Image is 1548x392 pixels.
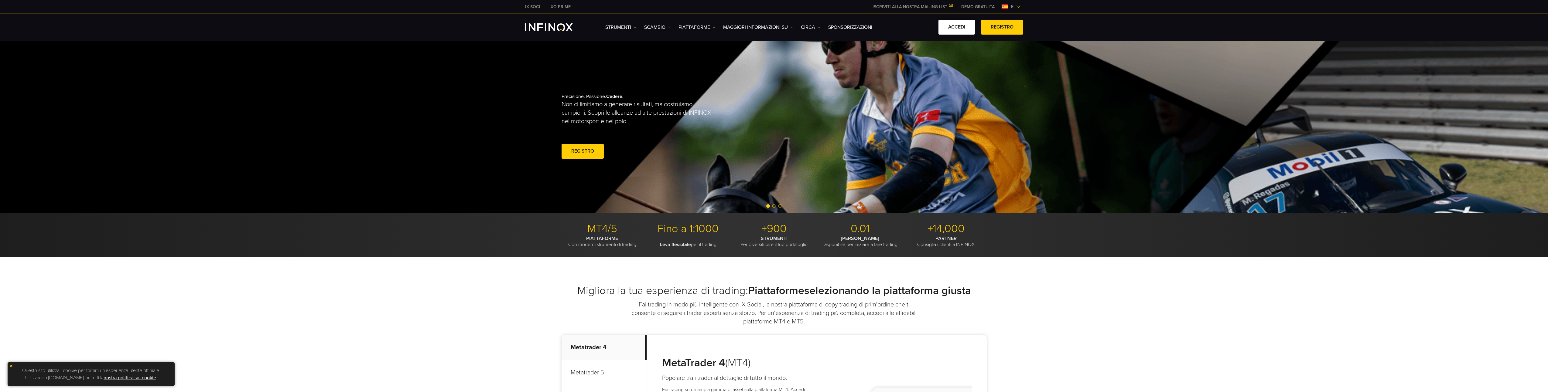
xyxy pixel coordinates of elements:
[772,204,776,208] span: Vai alla diapositiva 2
[562,235,643,248] p: Con moderni strumenti di trading
[819,222,901,235] p: 0.01
[644,24,671,31] a: SCAMBIO
[678,24,710,31] font: PIATTAFORME
[801,24,815,31] font: CIRCA
[819,235,901,248] p: Disponibile per iniziare a fare trading
[627,300,921,326] p: Fai trading in modo più intelligente con IX Social, la nostra piattaforma di copy trading di prim...
[104,375,156,381] a: nostra politica sui cookie
[868,4,957,9] a: ISCRIVITI ALLA NOSTRA MAILING LIST
[562,335,647,360] p: Metatrader 4
[9,364,13,368] img: icona gialla di chiusura
[761,235,788,242] strong: STRUMENTI
[660,242,691,248] strong: Leva flessibile
[648,235,729,248] p: per il trading
[828,24,872,31] a: Sponsorizzazioni
[938,20,975,35] a: Accedi
[562,93,624,100] font: Precisione. Passione.
[957,4,999,10] a: INFINOX MENU
[648,222,729,235] p: Fino a 1:1000
[606,93,624,100] strong: Cedere.
[545,4,575,10] a: INFINOX
[841,235,879,242] strong: [PERSON_NAME]
[801,24,821,31] a: CIRCA
[905,222,987,235] p: +14,000
[605,24,637,31] a: Strumenti
[935,235,957,242] strong: PARTNER
[1008,3,1016,10] span: è
[873,4,947,9] font: ISCRIVITI ALLA NOSTRA MAILING LIST
[662,374,807,382] h4: Popolare tra i trader al dettaglio di tutto il mondo.
[662,356,807,370] h3: (MT4)
[525,23,587,31] a: INFINOX Logo
[723,24,788,31] font: Maggiori informazioni su
[766,204,770,208] span: Vai alla diapositiva 1
[562,100,715,126] p: Non ci limitiamo a generare risultati, ma costruiamo campioni. Scopri le alleanze ad alte prestaz...
[662,356,725,369] strong: MetaTrader 4
[586,235,618,242] strong: PIATTAFORME
[678,24,716,31] a: PIATTAFORME
[733,222,815,235] p: +900
[733,235,815,248] p: Per diversificare il tuo portafoglio
[778,204,782,208] span: Vai alla diapositiva 3
[562,284,987,297] h2: Migliora la tua esperienza di trading:
[562,360,647,385] p: Metatrader 5
[748,284,971,297] strong: Piattaformeselezionando la piattaforma giusta
[521,4,545,10] a: INFINOX
[981,20,1023,35] a: Registro
[605,24,631,31] font: Strumenti
[22,367,160,381] font: Questo sito utilizza i cookie per fornirti un'esperienza utente ottimale. Utilizzando [DOMAIN_NAM...
[644,24,665,31] font: SCAMBIO
[991,24,1013,30] font: Registro
[905,235,987,248] p: Consiglia i clienti a INFINOX
[571,148,594,154] font: Registro
[723,24,793,31] a: Maggiori informazioni su
[562,222,643,235] p: MT4/5
[562,144,604,159] a: Registro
